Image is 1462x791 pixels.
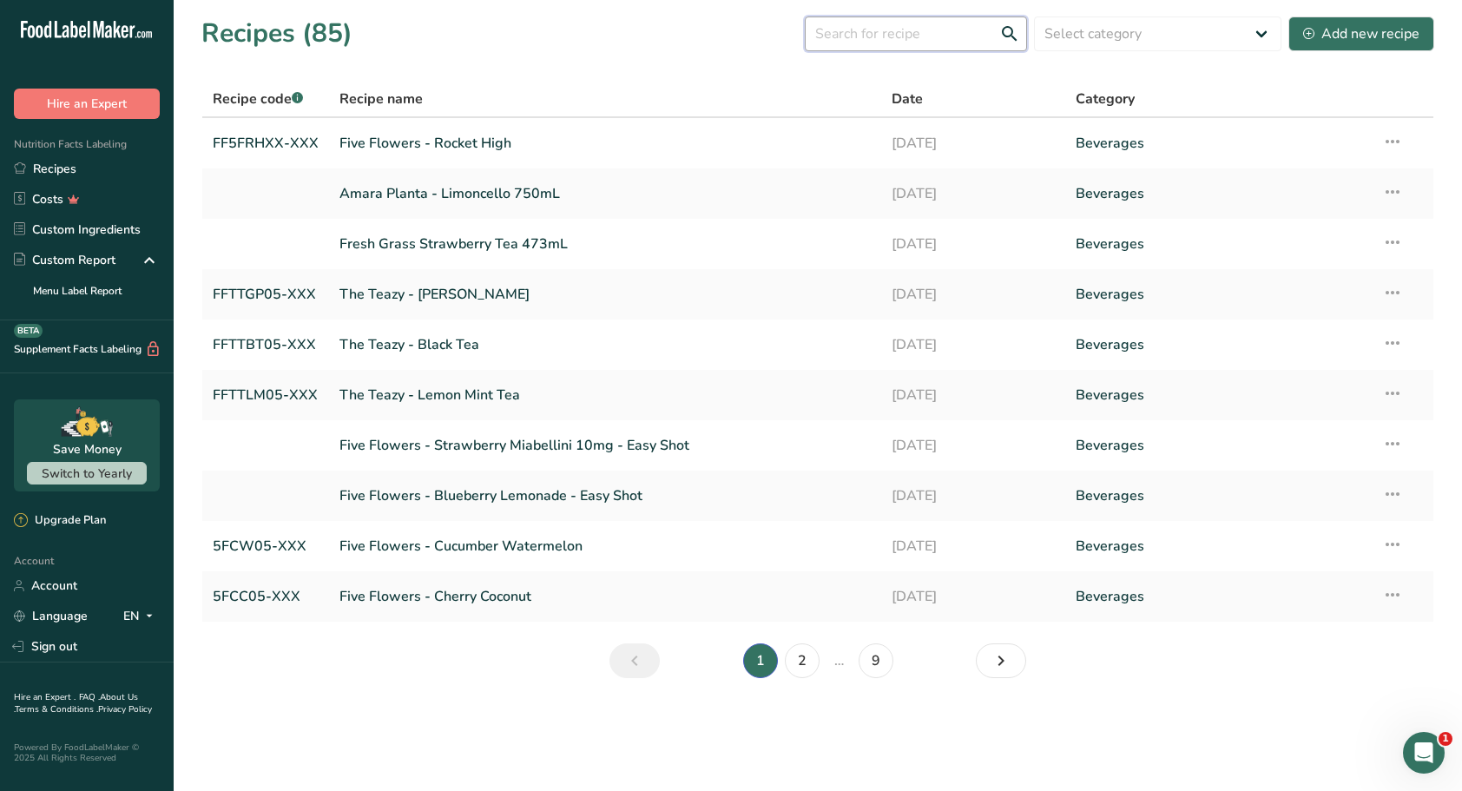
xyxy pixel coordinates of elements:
span: Date [892,89,923,109]
button: Add new recipe [1288,16,1434,51]
div: Custom Report [14,251,115,269]
iframe: Intercom live chat [1403,732,1445,774]
span: Recipe name [339,89,423,109]
a: FFTTGP05-XXX [213,276,319,313]
div: EN [123,606,160,627]
a: Five Flowers - Strawberry Miabellini 10mg - Easy Shot [339,427,871,464]
a: Fresh Grass Strawberry Tea 473mL [339,226,871,262]
a: Beverages [1076,326,1361,363]
a: Beverages [1076,175,1361,212]
a: The Teazy - [PERSON_NAME] [339,276,871,313]
button: Switch to Yearly [27,462,147,484]
a: [DATE] [892,427,1055,464]
div: Upgrade Plan [14,512,106,530]
button: Hire an Expert [14,89,160,119]
input: Search for recipe [805,16,1027,51]
a: FFTTLM05-XXX [213,377,319,413]
a: FF5FRHXX-XXX [213,125,319,161]
a: Previous page [609,643,660,678]
a: 5FCC05-XXX [213,578,319,615]
span: Switch to Yearly [42,465,132,482]
a: Beverages [1076,478,1361,514]
a: [DATE] [892,276,1055,313]
div: Save Money [53,440,122,458]
a: 5FCW05-XXX [213,528,319,564]
a: Beverages [1076,276,1361,313]
a: Beverages [1076,377,1361,413]
a: Language [14,601,88,631]
a: Five Flowers - Cucumber Watermelon [339,528,871,564]
a: [DATE] [892,528,1055,564]
a: Page 2. [785,643,820,678]
a: [DATE] [892,125,1055,161]
a: Five Flowers - Cherry Coconut [339,578,871,615]
a: Beverages [1076,578,1361,615]
a: Hire an Expert . [14,691,76,703]
a: Beverages [1076,125,1361,161]
a: FFTTBT05-XXX [213,326,319,363]
a: Beverages [1076,528,1361,564]
div: BETA [14,324,43,338]
a: The Teazy - Black Tea [339,326,871,363]
span: 1 [1439,732,1452,746]
a: Five Flowers - Rocket High [339,125,871,161]
a: [DATE] [892,175,1055,212]
a: FAQ . [79,691,100,703]
a: Five Flowers - Blueberry Lemonade - Easy Shot [339,478,871,514]
div: Add new recipe [1303,23,1419,44]
a: About Us . [14,691,138,715]
a: Privacy Policy [98,703,152,715]
h1: Recipes (85) [201,14,352,53]
a: [DATE] [892,478,1055,514]
span: Recipe code [213,89,303,109]
a: Amara Planta - Limoncello 750mL [339,175,871,212]
a: Beverages [1076,427,1361,464]
span: Category [1076,89,1135,109]
a: Page 9. [859,643,893,678]
a: [DATE] [892,377,1055,413]
div: Powered By FoodLabelMaker © 2025 All Rights Reserved [14,742,160,763]
a: Terms & Conditions . [15,703,98,715]
a: Beverages [1076,226,1361,262]
a: The Teazy - Lemon Mint Tea [339,377,871,413]
a: Next page [976,643,1026,678]
a: [DATE] [892,326,1055,363]
a: [DATE] [892,226,1055,262]
a: [DATE] [892,578,1055,615]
